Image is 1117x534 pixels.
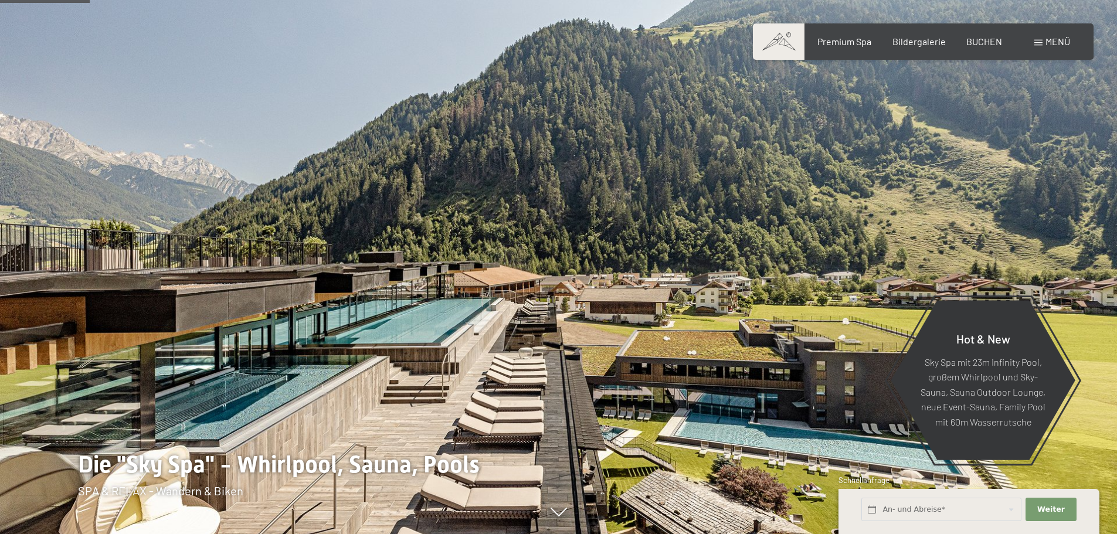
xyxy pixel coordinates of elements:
[966,36,1002,47] a: BUCHEN
[890,300,1076,461] a: Hot & New Sky Spa mit 23m Infinity Pool, großem Whirlpool und Sky-Sauna, Sauna Outdoor Lounge, ne...
[956,331,1010,345] span: Hot & New
[1045,36,1070,47] span: Menü
[817,36,871,47] a: Premium Spa
[838,475,889,485] span: Schnellanfrage
[892,36,946,47] a: Bildergalerie
[1037,504,1065,515] span: Weiter
[1026,498,1076,522] button: Weiter
[919,354,1047,429] p: Sky Spa mit 23m Infinity Pool, großem Whirlpool und Sky-Sauna, Sauna Outdoor Lounge, neue Event-S...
